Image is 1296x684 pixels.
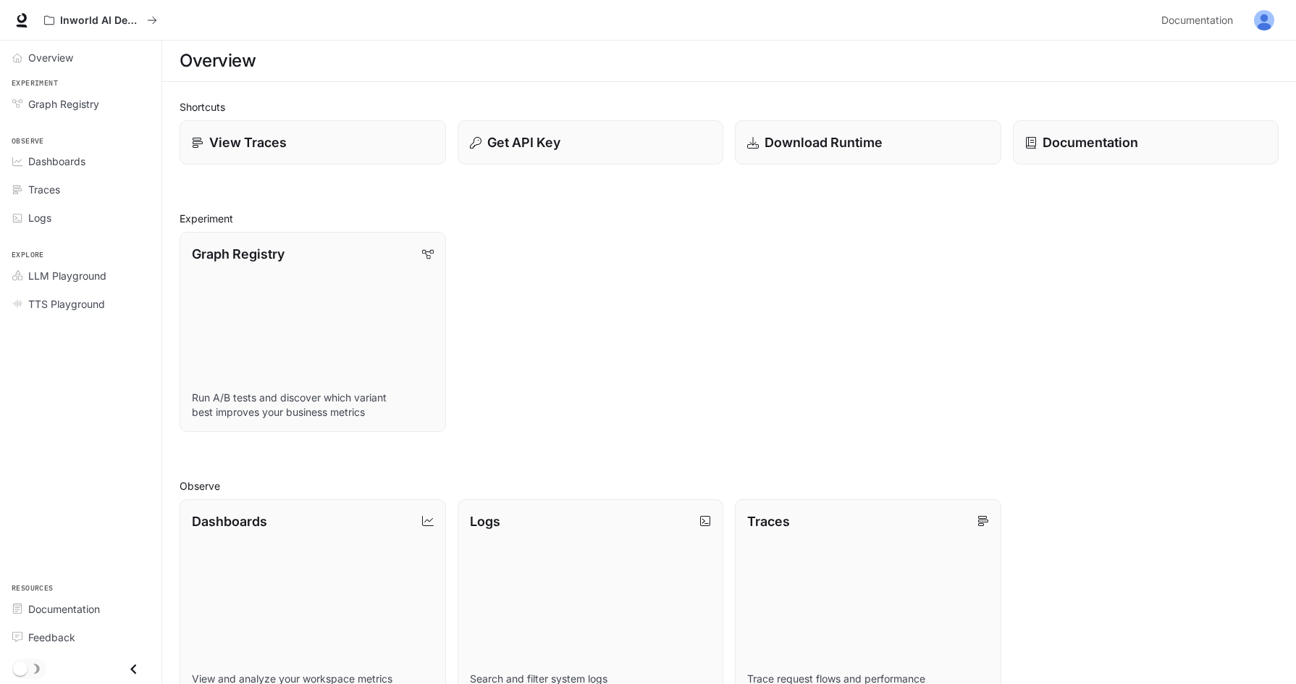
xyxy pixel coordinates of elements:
[28,50,73,65] span: Overview
[470,512,500,531] p: Logs
[60,14,141,27] p: Inworld AI Demos
[1043,133,1138,152] p: Documentation
[6,625,156,650] a: Feedback
[735,120,1001,164] a: Download Runtime
[1250,6,1279,35] button: User avatar
[28,268,106,283] span: LLM Playground
[6,263,156,288] a: LLM Playground
[180,232,446,432] a: Graph RegistryRun A/B tests and discover which variant best improves your business metrics
[6,291,156,317] a: TTS Playground
[180,211,1279,226] h2: Experiment
[28,182,60,197] span: Traces
[28,601,100,617] span: Documentation
[6,205,156,230] a: Logs
[28,154,85,169] span: Dashboards
[192,391,434,420] p: Run A/B tests and discover which variant best improves your business metrics
[747,512,790,531] p: Traces
[1161,12,1233,30] span: Documentation
[28,630,75,645] span: Feedback
[180,46,256,75] h1: Overview
[117,654,150,684] button: Close drawer
[458,120,724,164] button: Get API Key
[13,660,28,676] span: Dark mode toggle
[192,244,285,264] p: Graph Registry
[180,99,1279,114] h2: Shortcuts
[1254,10,1274,30] img: User avatar
[28,296,105,312] span: TTS Playground
[38,6,164,35] button: All workspaces
[28,96,99,112] span: Graph Registry
[6,177,156,202] a: Traces
[6,596,156,622] a: Documentation
[1013,120,1279,164] a: Documentation
[28,210,51,225] span: Logs
[6,149,156,174] a: Dashboards
[1156,6,1244,35] a: Documentation
[6,45,156,70] a: Overview
[180,478,1279,493] h2: Observe
[487,133,560,152] p: Get API Key
[209,133,287,152] p: View Traces
[765,133,883,152] p: Download Runtime
[6,91,156,117] a: Graph Registry
[192,512,267,531] p: Dashboards
[180,120,446,164] a: View Traces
